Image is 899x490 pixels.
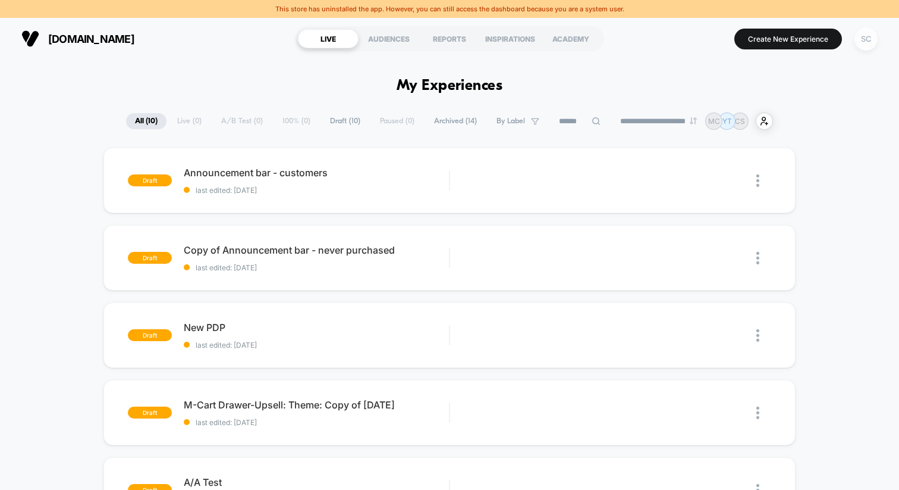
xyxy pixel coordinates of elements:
span: M-Cart Drawer-Upsell: Theme: Copy of [DATE] [184,399,449,411]
button: SC [851,27,881,51]
button: Create New Experience [734,29,842,49]
span: All ( 10 ) [126,113,166,129]
div: Duration [318,236,350,249]
button: Play, NEW DEMO 2025-VEED.mp4 [6,233,25,252]
div: INSPIRATIONS [480,29,540,48]
span: draft [128,174,172,186]
img: close [756,407,759,419]
span: Copy of Announcement bar - never purchased [184,244,449,256]
span: [DOMAIN_NAME] [48,33,134,45]
span: Archived ( 14 ) [425,113,486,129]
span: last edited: [DATE] [184,263,449,272]
button: [DOMAIN_NAME] [18,29,138,48]
p: MC [708,117,720,126]
img: close [756,252,759,264]
h1: My Experiences [397,77,503,95]
span: draft [128,329,172,341]
span: draft [128,252,172,264]
span: New PDP [184,322,449,333]
div: Current time [289,236,316,249]
span: draft [128,407,172,419]
img: close [756,174,759,187]
img: end [690,117,697,124]
div: REPORTS [419,29,480,48]
img: Visually logo [21,30,39,48]
span: last edited: [DATE] [184,186,449,195]
div: ACADEMY [540,29,601,48]
img: close [756,329,759,342]
input: Seek [9,217,452,229]
div: SC [854,27,878,51]
div: LIVE [298,29,359,48]
button: Play, NEW DEMO 2025-VEED.mp4 [215,115,244,143]
span: A/A Test [184,476,449,488]
span: Announcement bar - customers [184,167,449,179]
p: YT [722,117,732,126]
span: last edited: [DATE] [184,341,449,349]
input: Volume [373,238,408,249]
p: CS [735,117,745,126]
div: AUDIENCES [359,29,419,48]
span: last edited: [DATE] [184,418,449,427]
span: By Label [496,117,525,126]
span: Draft ( 10 ) [321,113,369,129]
